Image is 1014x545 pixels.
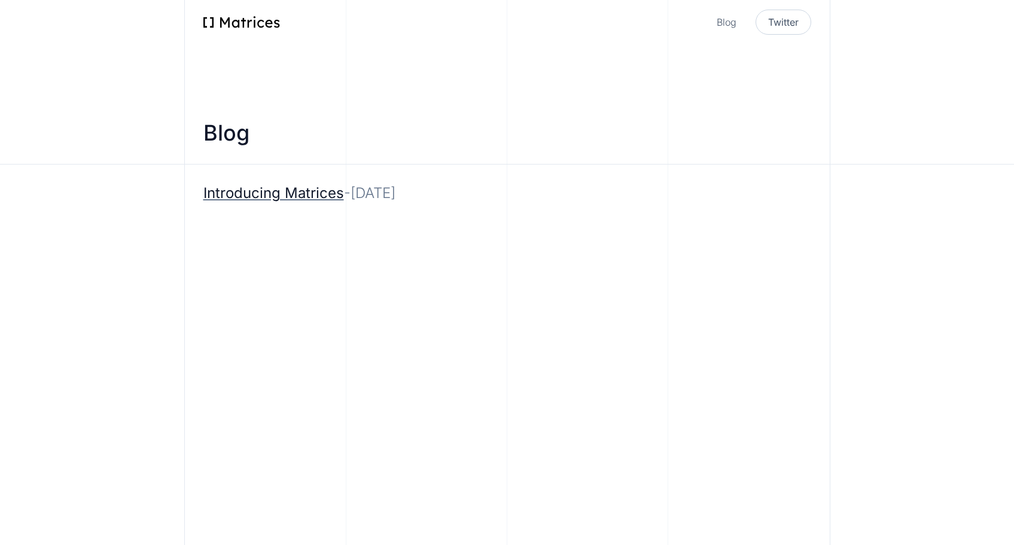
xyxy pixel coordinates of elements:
a: Introducing Matrices [203,184,344,203]
span: [DATE] [344,184,395,203]
a: Blog [717,15,736,29]
h1: Blog [203,121,811,145]
span: - [344,184,351,202]
a: Twitter [756,10,811,35]
img: matrices-logo.MvzzsVN3.svg [203,16,280,28]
